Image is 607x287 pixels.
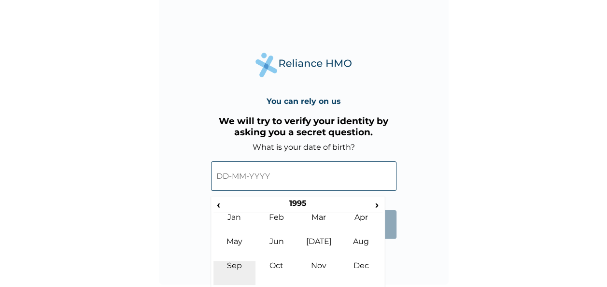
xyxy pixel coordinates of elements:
td: Apr [340,213,382,237]
td: Nov [298,261,340,285]
span: › [372,199,382,211]
td: Dec [340,261,382,285]
td: Sep [213,261,256,285]
h3: We will try to verify your identity by asking you a secret question. [211,115,396,138]
input: DD-MM-YYYY [211,161,396,191]
td: Aug [340,237,382,261]
label: What is your date of birth? [253,143,355,152]
td: Feb [255,213,298,237]
span: ‹ [213,199,224,211]
td: Jan [213,213,256,237]
h4: You can rely on us [267,97,341,106]
td: May [213,237,256,261]
td: Mar [298,213,340,237]
img: Reliance Health's Logo [255,53,352,77]
th: 1995 [224,199,372,212]
td: Oct [255,261,298,285]
td: [DATE] [298,237,340,261]
td: Jun [255,237,298,261]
